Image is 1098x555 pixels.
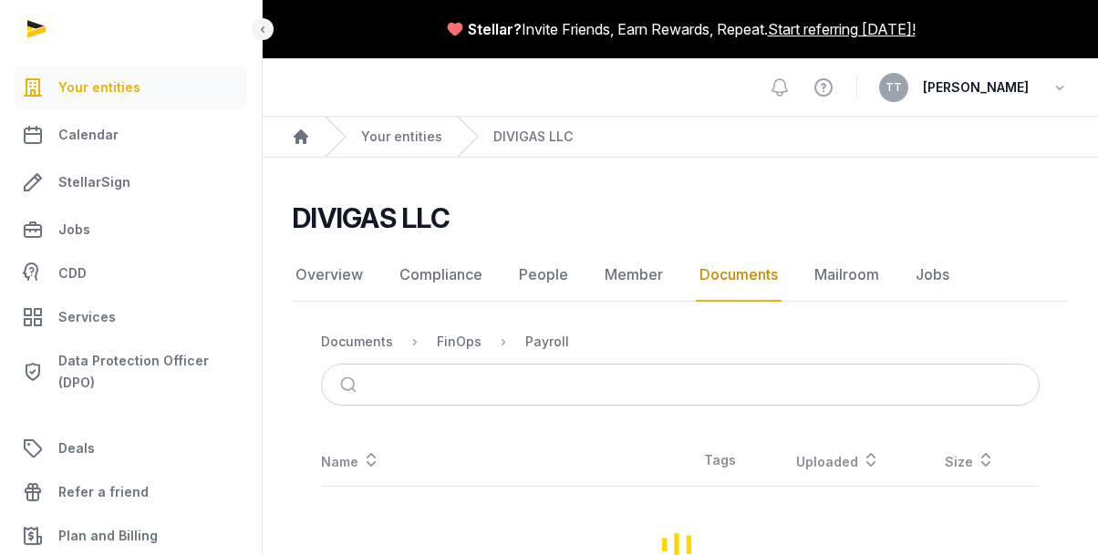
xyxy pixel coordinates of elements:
[58,171,130,193] span: StellarSign
[396,249,486,302] a: Compliance
[58,525,158,547] span: Plan and Billing
[292,249,367,302] a: Overview
[329,365,372,405] button: Submit
[15,160,247,204] a: StellarSign
[58,481,149,503] span: Refer a friend
[15,427,247,470] a: Deals
[468,18,522,40] span: Stellar?
[493,128,573,146] a: DIVIGAS LLC
[292,249,1069,302] nav: Tabs
[696,249,782,302] a: Documents
[923,77,1029,98] span: [PERSON_NAME]
[321,320,1040,364] nav: Breadcrumb
[886,82,902,93] span: TT
[15,255,247,292] a: CDD
[437,333,482,351] div: FinOps
[292,201,450,234] h2: DIVIGAS LLC
[361,128,442,146] a: Your entities
[15,470,247,514] a: Refer a friend
[321,333,393,351] div: Documents
[15,66,247,109] a: Your entities
[58,77,140,98] span: Your entities
[58,262,87,284] span: CDD
[15,208,247,252] a: Jobs
[58,124,119,146] span: Calendar
[58,306,116,328] span: Services
[601,249,667,302] a: Member
[879,73,908,102] button: TT
[768,18,916,40] a: Start referring [DATE]!
[58,219,90,241] span: Jobs
[912,249,953,302] a: Jobs
[811,249,883,302] a: Mailroom
[58,437,95,459] span: Deals
[58,350,240,394] span: Data Protection Officer (DPO)
[263,117,1098,158] nav: Breadcrumb
[15,295,247,339] a: Services
[15,343,247,401] a: Data Protection Officer (DPO)
[15,113,247,157] a: Calendar
[525,333,569,351] div: Payroll
[515,249,572,302] a: People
